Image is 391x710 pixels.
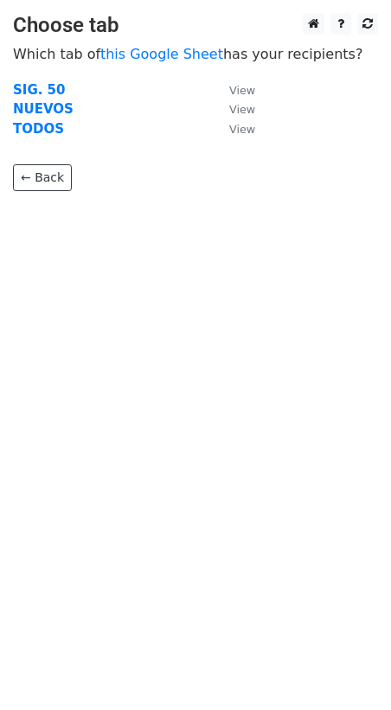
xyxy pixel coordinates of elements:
[13,45,378,63] p: Which tab of has your recipients?
[212,82,255,98] a: View
[13,82,66,98] a: SIG. 50
[212,121,255,137] a: View
[13,101,74,117] a: NUEVOS
[100,46,223,62] a: this Google Sheet
[13,121,64,137] a: TODOS
[229,84,255,97] small: View
[212,101,255,117] a: View
[229,123,255,136] small: View
[229,103,255,116] small: View
[13,13,378,38] h3: Choose tab
[13,164,72,191] a: ← Back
